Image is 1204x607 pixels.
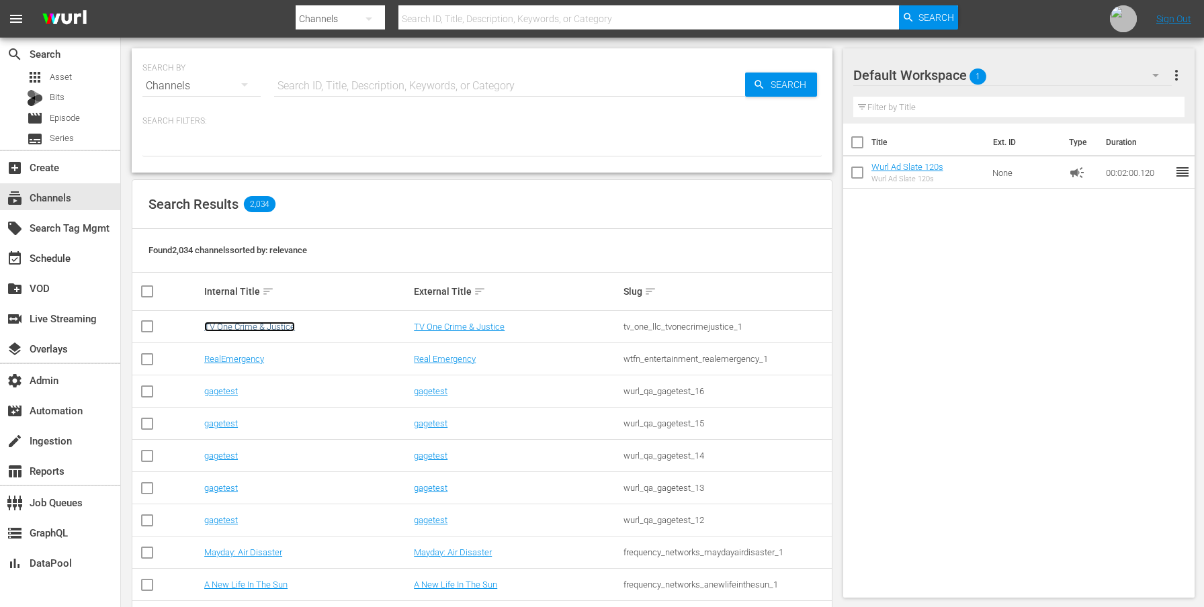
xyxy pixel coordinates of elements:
span: Ingestion [7,433,23,449]
div: Internal Title [204,283,410,299]
span: Found 2,034 channels sorted by: relevance [148,245,307,255]
span: 2,034 [244,196,275,212]
div: tv_one_llc_tvonecrimejustice_1 [623,322,829,332]
div: wurl_qa_gagetest_12 [623,515,829,525]
th: Ext. ID [985,124,1061,161]
span: Search [7,46,23,62]
a: A New Life In The Sun [204,579,288,590]
button: more_vert [1168,59,1185,91]
span: Search Tag Mgmt [7,220,23,236]
span: Overlays [7,341,23,357]
a: gagetest [414,483,447,493]
div: Wurl Ad Slate 120s [871,175,943,183]
span: 1 [970,62,986,91]
div: wurl_qa_gagetest_13 [623,483,829,493]
span: Asset [27,69,43,85]
a: gagetest [204,515,238,525]
td: 00:02:00.120 [1101,156,1174,189]
a: Real Emergency [414,354,476,364]
a: gagetest [204,386,238,396]
a: gagetest [204,483,238,493]
div: Default Workspace [853,56,1172,94]
span: Admin [7,373,23,389]
div: wurl_qa_gagetest_16 [623,386,829,396]
span: Reports [7,463,23,479]
a: gagetest [414,515,447,525]
a: gagetest [414,418,447,428]
a: gagetest [204,418,238,428]
a: gagetest [204,451,238,461]
a: TV One Crime & Justice [414,322,505,332]
span: VOD [7,281,23,297]
span: Automation [7,403,23,419]
span: sort [644,285,656,297]
span: Create [7,160,23,176]
div: wurl_qa_gagetest_15 [623,418,829,428]
span: DataPool [7,555,23,571]
span: Search Results [148,196,239,212]
p: Search Filters: [142,115,822,127]
span: Channels [7,190,23,206]
span: Search [765,73,817,97]
a: Wurl Ad Slate 120s [871,162,943,172]
a: gagetest [414,386,447,396]
a: Sign Out [1156,13,1191,24]
span: Asset [50,71,72,84]
a: A New Life In The Sun [414,579,497,590]
td: None [987,156,1064,189]
a: TV One Crime & Justice [204,322,295,332]
span: GraphQL [7,525,23,541]
a: RealEmergency [204,354,264,364]
a: Mayday: Air Disaster [414,547,492,557]
span: Search [918,5,954,30]
div: Channels [142,67,261,105]
button: Search [745,73,817,97]
span: Schedule [7,250,23,267]
th: Duration [1098,124,1178,161]
div: wurl_qa_gagetest_14 [623,451,829,461]
span: sort [262,285,274,297]
span: Ad [1069,165,1085,181]
img: ans4CAIJ8jUAAAAAAAAAAAAAAAAAAAAAAAAgQb4GAAAAAAAAAAAAAAAAAAAAAAAAJMjXAAAAAAAAAAAAAAAAAAAAAAAAgAT5G... [32,3,97,35]
button: Search [899,5,958,30]
span: Live Streaming [7,311,23,327]
th: Type [1061,124,1098,161]
div: External Title [414,283,619,299]
span: sort [474,285,486,297]
span: more_vert [1168,67,1185,83]
span: Episode [27,110,43,126]
div: frequency_networks_anewlifeinthesun_1 [623,579,829,590]
span: reorder [1174,164,1191,180]
div: Bits [27,90,43,106]
span: Episode [50,111,80,125]
a: gagetest [414,451,447,461]
span: Series [27,131,43,147]
img: url [1110,5,1137,32]
div: wtfn_entertainment_realemergency_1 [623,354,829,364]
span: menu [8,11,24,27]
th: Title [871,124,986,161]
span: Bits [50,91,64,104]
span: Job Queues [7,495,23,511]
a: Mayday: Air Disaster [204,547,282,557]
div: Slug [623,283,829,299]
div: frequency_networks_maydayairdisaster_1 [623,547,829,557]
span: Series [50,132,74,145]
